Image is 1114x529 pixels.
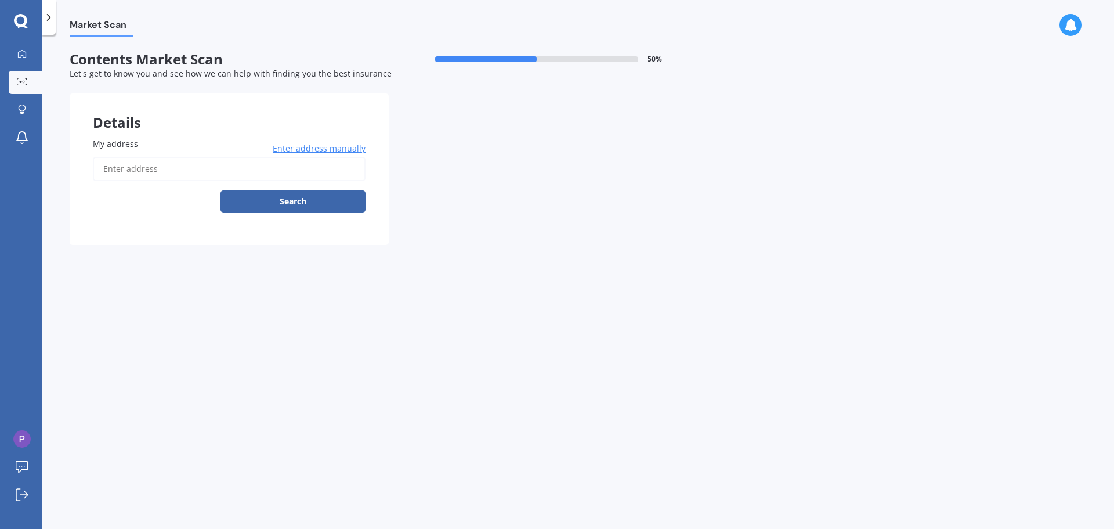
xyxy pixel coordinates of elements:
[70,51,389,68] span: Contents Market Scan
[70,93,389,128] div: Details
[70,68,392,79] span: Let's get to know you and see how we can help with finding you the best insurance
[648,55,662,63] span: 50 %
[273,143,366,154] span: Enter address manually
[70,19,133,35] span: Market Scan
[13,430,31,448] img: ACg8ocLxpTF3NuJ1FRdWaj7w8xSv8nSF9r9BXbU_NqYnozPDRfERzA=s96-c
[93,157,366,181] input: Enter address
[220,190,366,213] button: Search
[93,138,138,149] span: My address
